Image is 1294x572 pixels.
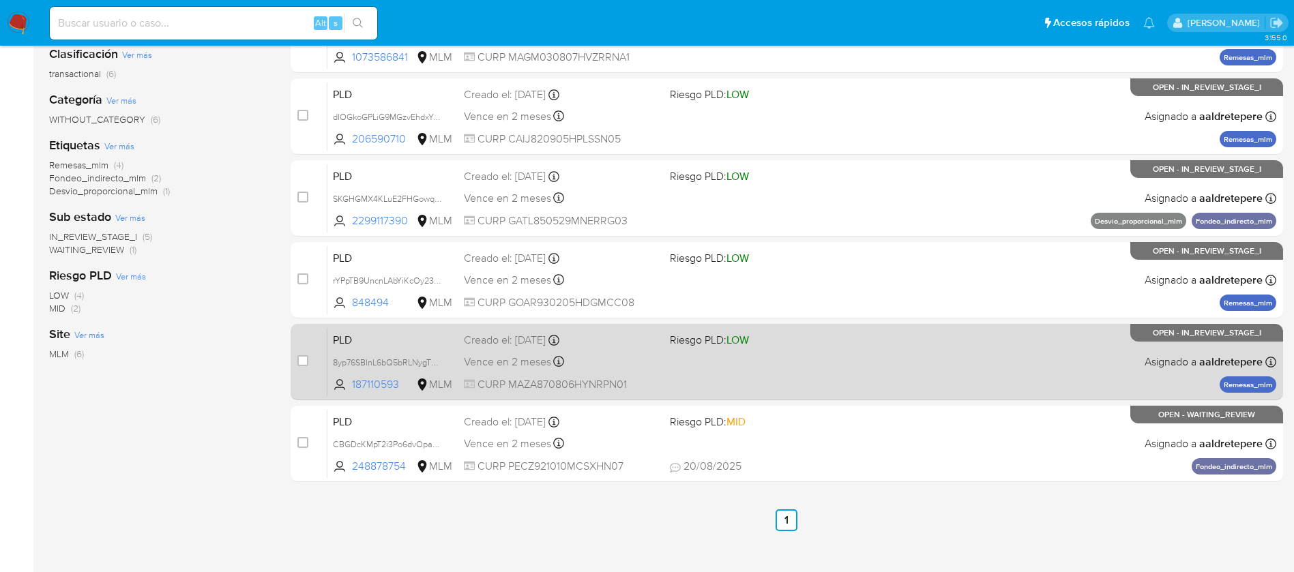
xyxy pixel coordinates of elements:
[50,14,377,32] input: Buscar usuario o caso...
[1188,16,1265,29] p: alicia.aldreteperez@mercadolibre.com.mx
[1269,16,1284,30] a: Salir
[334,16,338,29] span: s
[315,16,326,29] span: Alt
[1053,16,1130,30] span: Accesos rápidos
[1265,32,1287,43] span: 3.155.0
[344,14,372,33] button: search-icon
[1143,17,1155,29] a: Notificaciones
